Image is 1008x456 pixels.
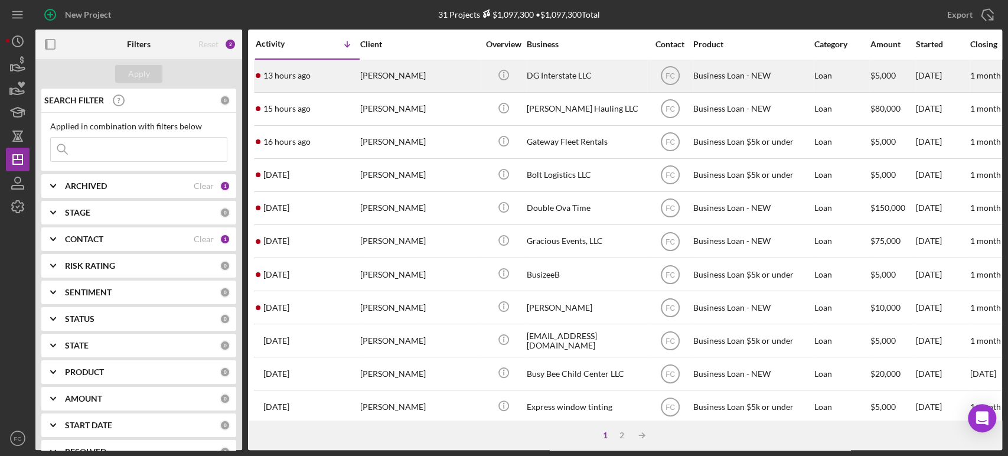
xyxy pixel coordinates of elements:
span: $5,000 [870,336,896,346]
time: 2025-09-05 18:40 [263,203,289,213]
div: 0 [220,420,230,431]
time: 2025-09-05 15:57 [263,336,289,346]
time: 2025-09-05 18:32 [263,236,289,246]
div: Business Loan - NEW [693,93,811,125]
span: $75,000 [870,236,901,246]
time: 2025-09-05 12:53 [263,369,289,379]
div: [DATE] [916,159,969,191]
div: [DATE] [916,93,969,125]
div: [DATE] [916,193,969,224]
time: 2025-09-04 15:33 [263,402,289,412]
button: New Project [35,3,123,27]
b: ARCHIVED [65,181,107,191]
span: $80,000 [870,103,901,113]
span: $5,000 [870,136,896,146]
div: 1 [597,431,614,440]
div: 2 [224,38,236,50]
b: STAGE [65,208,90,217]
span: $5,000 [870,402,896,412]
span: $5,000 [870,269,896,279]
div: 31 Projects • $1,097,300 Total [438,9,600,19]
div: Business Loan $5k or under [693,391,811,422]
b: STATUS [65,314,94,324]
b: STATE [65,341,89,350]
time: 2025-09-08 00:59 [263,104,311,113]
div: Business Loan - NEW [693,358,811,389]
time: 1 month [970,236,1001,246]
div: [DATE] [916,325,969,356]
text: FC [666,403,675,412]
div: Export [947,3,973,27]
div: [PERSON_NAME] [527,292,645,323]
div: Bolt Logistics LLC [527,159,645,191]
span: $10,000 [870,302,901,312]
div: Business Loan - NEW [693,60,811,92]
button: FC [6,426,30,450]
div: Business Loan $5k or under [693,259,811,290]
b: SENTIMENT [65,288,112,297]
div: Started [916,40,969,49]
span: $20,000 [870,369,901,379]
div: Apply [128,65,150,83]
div: Business Loan $5k or under [693,126,811,158]
text: FC [666,237,675,246]
div: [PERSON_NAME] [360,259,478,290]
text: FC [666,271,675,279]
div: Loan [814,60,869,92]
div: Reset [198,40,218,49]
text: FC [666,304,675,312]
text: FC [666,72,675,80]
div: 0 [220,287,230,298]
div: Express window tinting [527,391,645,422]
div: Busy Bee Child Center LLC [527,358,645,389]
div: Loan [814,391,869,422]
text: FC [666,370,675,378]
div: [PERSON_NAME] [360,358,478,389]
time: 1 month [970,402,1001,412]
div: 1 [220,181,230,191]
div: Overview [481,40,526,49]
div: 0 [220,95,230,106]
text: FC [666,138,675,146]
div: [PERSON_NAME] [360,391,478,422]
text: FC [666,105,675,113]
div: Amount [870,40,915,49]
div: Loan [814,193,869,224]
div: Business Loan - NEW [693,292,811,323]
div: Category [814,40,869,49]
div: Gracious Events, LLC [527,226,645,257]
div: 0 [220,367,230,377]
b: RISK RATING [65,261,115,271]
b: AMOUNT [65,394,102,403]
b: CONTACT [65,234,103,244]
time: 2025-09-08 02:42 [263,71,311,80]
div: [DATE] [916,292,969,323]
text: FC [666,204,675,213]
div: Loan [814,226,869,257]
span: $5,000 [870,170,896,180]
time: 2025-09-06 02:06 [263,170,289,180]
span: $150,000 [870,203,905,213]
div: BusizeeB [527,259,645,290]
div: Applied in combination with filters below [50,122,227,131]
div: Business Loan $5k or under [693,159,811,191]
div: New Project [65,3,111,27]
div: Contact [648,40,692,49]
div: Activity [256,39,308,48]
div: Business [527,40,645,49]
div: [PERSON_NAME] [360,60,478,92]
div: [PERSON_NAME] [360,226,478,257]
b: Filters [127,40,151,49]
text: FC [666,171,675,180]
div: Loan [814,126,869,158]
div: Gateway Fleet Rentals [527,126,645,158]
div: Loan [814,93,869,125]
text: FC [666,337,675,345]
div: [DATE] [916,259,969,290]
div: Loan [814,259,869,290]
div: [DATE] [916,126,969,158]
div: Loan [814,159,869,191]
time: [DATE] [970,369,996,379]
text: FC [14,435,22,442]
div: Client [360,40,478,49]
